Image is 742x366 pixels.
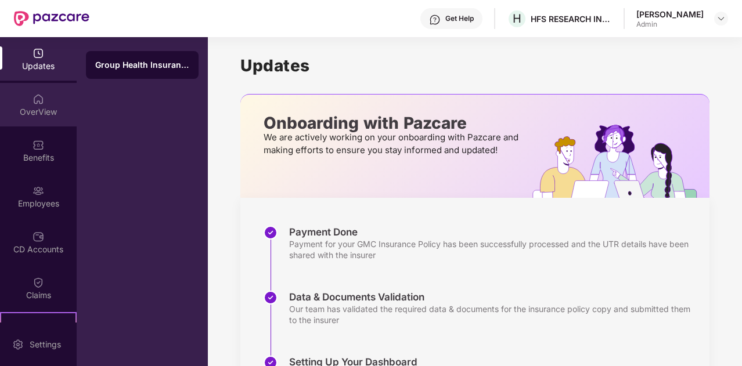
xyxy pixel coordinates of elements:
img: svg+xml;base64,PHN2ZyBpZD0iQ2xhaW0iIHhtbG5zPSJodHRwOi8vd3d3LnczLm9yZy8yMDAwL3N2ZyIgd2lkdGg9IjIwIi... [33,277,44,288]
img: svg+xml;base64,PHN2ZyBpZD0iQmVuZWZpdHMiIHhtbG5zPSJodHRwOi8vd3d3LnczLm9yZy8yMDAwL3N2ZyIgd2lkdGg9Ij... [33,139,44,151]
span: H [513,12,521,26]
img: New Pazcare Logo [14,11,89,26]
div: Admin [636,20,704,29]
img: svg+xml;base64,PHN2ZyBpZD0iRW1wbG95ZWVzIiB4bWxucz0iaHR0cDovL3d3dy53My5vcmcvMjAwMC9zdmciIHdpZHRoPS... [33,185,44,197]
p: Onboarding with Pazcare [264,118,522,128]
img: svg+xml;base64,PHN2ZyBpZD0iU2V0dGluZy0yMHgyMCIgeG1sbnM9Imh0dHA6Ly93d3cudzMub3JnLzIwMDAvc3ZnIiB3aW... [12,339,24,350]
div: Payment for your GMC Insurance Policy has been successfully processed and the UTR details have be... [289,238,698,260]
img: svg+xml;base64,PHN2ZyBpZD0iU3RlcC1Eb25lLTMyeDMyIiB4bWxucz0iaHR0cDovL3d3dy53My5vcmcvMjAwMC9zdmciIH... [264,226,278,240]
img: svg+xml;base64,PHN2ZyBpZD0iSG9tZSIgeG1sbnM9Imh0dHA6Ly93d3cudzMub3JnLzIwMDAvc3ZnIiB3aWR0aD0iMjAiIG... [33,93,44,105]
img: svg+xml;base64,PHN2ZyBpZD0iVXBkYXRlZCIgeG1sbnM9Imh0dHA6Ly93d3cudzMub3JnLzIwMDAvc3ZnIiB3aWR0aD0iMj... [33,48,44,59]
div: Data & Documents Validation [289,291,698,303]
img: svg+xml;base64,PHN2ZyBpZD0iRHJvcGRvd24tMzJ4MzIiIHhtbG5zPSJodHRwOi8vd3d3LnczLm9yZy8yMDAwL3N2ZyIgd2... [716,14,726,23]
img: hrOnboarding [532,125,709,198]
h1: Updates [240,56,709,75]
img: svg+xml;base64,PHN2ZyBpZD0iQ0RfQWNjb3VudHMiIGRhdGEtbmFtZT0iQ0QgQWNjb3VudHMiIHhtbG5zPSJodHRwOi8vd3... [33,231,44,242]
div: Settings [26,339,64,350]
div: Get Help [445,14,474,23]
img: svg+xml;base64,PHN2ZyBpZD0iU3RlcC1Eb25lLTMyeDMyIiB4bWxucz0iaHR0cDovL3d3dy53My5vcmcvMjAwMC9zdmciIH... [264,291,278,305]
div: Payment Done [289,226,698,238]
img: svg+xml;base64,PHN2ZyBpZD0iSGVscC0zMngzMiIgeG1sbnM9Imh0dHA6Ly93d3cudzMub3JnLzIwMDAvc3ZnIiB3aWR0aD... [429,14,441,26]
div: Our team has validated the required data & documents for the insurance policy copy and submitted ... [289,303,698,325]
div: HFS RESEARCH INDIA PRIVATE LIMITED [531,13,612,24]
div: [PERSON_NAME] [636,9,704,20]
p: We are actively working on your onboarding with Pazcare and making efforts to ensure you stay inf... [264,131,522,157]
div: Group Health Insurance [95,59,189,71]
